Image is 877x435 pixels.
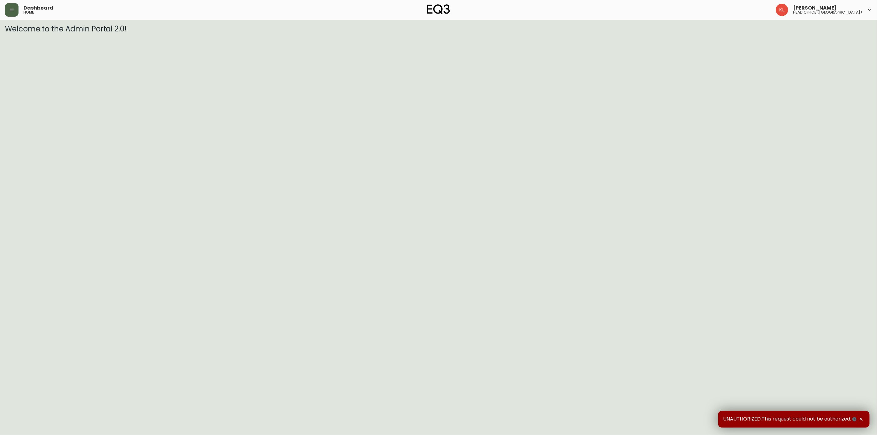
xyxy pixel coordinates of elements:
[5,25,872,33] h3: Welcome to the Admin Portal 2.0!
[427,4,450,14] img: logo
[23,10,34,14] h5: home
[776,4,788,16] img: 2c0c8aa7421344cf0398c7f872b772b5
[723,416,858,423] span: UNAUTHORIZED:This request could not be authorized.
[23,6,53,10] span: Dashboard
[793,10,862,14] h5: head office ([GEOGRAPHIC_DATA])
[793,6,837,10] span: [PERSON_NAME]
